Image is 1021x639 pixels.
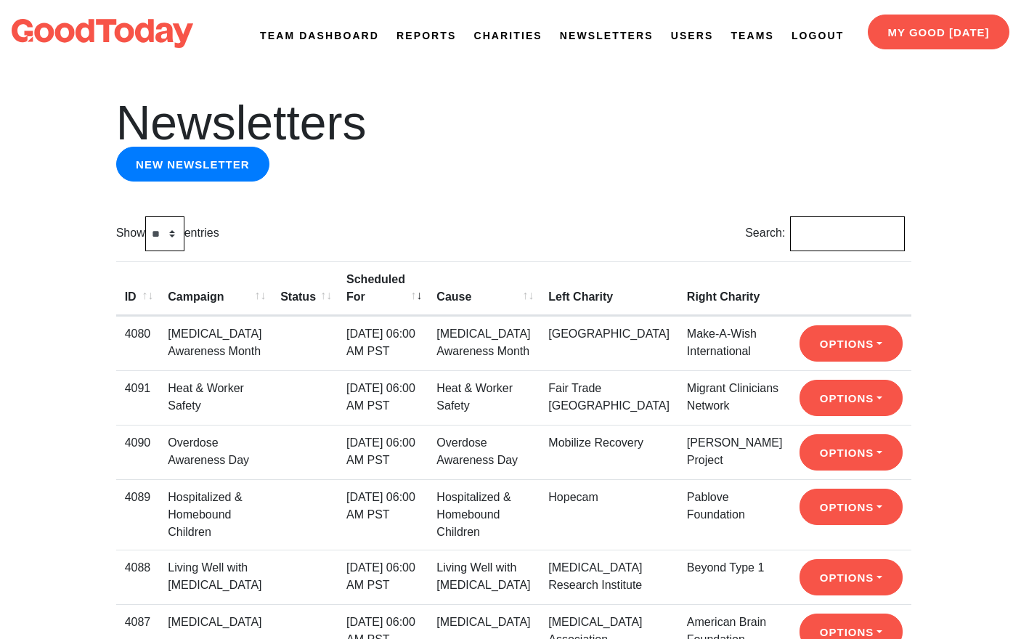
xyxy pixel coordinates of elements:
[338,316,428,370] td: [DATE] 06:00 AM PST
[428,261,540,316] th: Cause: activate to sort column ascending
[800,559,902,595] button: Options
[12,19,193,48] img: logo-dark-da6b47b19159aada33782b937e4e11ca563a98e0ec6b0b8896e274de7198bfd4.svg
[548,436,643,449] a: Mobilize Recovery
[159,479,272,550] td: Hospitalized & Homebound Children
[792,28,844,44] a: Logout
[428,425,540,479] td: Overdose Awareness Day
[687,491,745,521] a: Pablove Foundation
[338,425,428,479] td: [DATE] 06:00 AM PST
[145,216,184,251] select: Showentries
[687,327,757,357] a: Make-A-Wish International
[678,261,792,316] th: Right Charity
[428,316,540,370] td: [MEDICAL_DATA] Awareness Month
[540,261,678,316] th: Left Charity
[868,15,1009,49] a: My Good [DATE]
[687,561,764,574] a: Beyond Type 1
[159,550,272,604] td: Living Well with [MEDICAL_DATA]
[731,28,774,44] a: Teams
[159,316,272,370] td: [MEDICAL_DATA] Awareness Month
[116,99,906,147] h1: Newsletters
[116,550,160,604] td: 4088
[159,261,272,316] th: Campaign: activate to sort column ascending
[428,479,540,550] td: Hospitalized & Homebound Children
[260,28,379,44] a: Team Dashboard
[687,382,778,412] a: Migrant Clinicians Network
[548,382,670,412] a: Fair Trade [GEOGRAPHIC_DATA]
[548,491,598,503] a: Hopecam
[338,370,428,425] td: [DATE] 06:00 AM PST
[396,28,456,44] a: Reports
[116,316,160,370] td: 4080
[800,434,902,471] button: Options
[560,28,654,44] a: Newsletters
[338,479,428,550] td: [DATE] 06:00 AM PST
[159,370,272,425] td: Heat & Worker Safety
[116,147,269,182] a: New newsletter
[473,28,542,44] a: Charities
[116,370,160,425] td: 4091
[800,325,902,362] button: Options
[800,380,902,416] button: Options
[338,261,428,316] th: Scheduled For: activate to sort column ascending
[428,550,540,604] td: Living Well with [MEDICAL_DATA]
[338,550,428,604] td: [DATE] 06:00 AM PST
[548,327,670,340] a: [GEOGRAPHIC_DATA]
[116,216,219,251] label: Show entries
[790,216,905,251] input: Search:
[159,425,272,479] td: Overdose Awareness Day
[116,261,160,316] th: ID: activate to sort column ascending
[116,479,160,550] td: 4089
[687,436,783,466] a: [PERSON_NAME] Project
[548,561,642,591] a: [MEDICAL_DATA] Research Institute
[272,261,338,316] th: Status: activate to sort column ascending
[116,425,160,479] td: 4090
[428,370,540,425] td: Heat & Worker Safety
[671,28,714,44] a: Users
[800,489,902,525] button: Options
[745,216,905,251] label: Search:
